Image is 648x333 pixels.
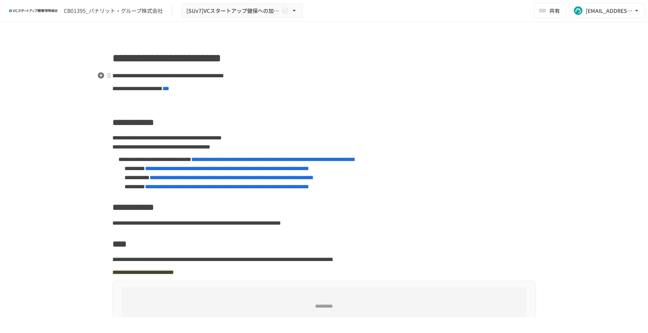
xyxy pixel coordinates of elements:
[64,7,163,15] div: CB01395_パナリット・グループ株式会社
[181,3,303,18] button: [SUv7]VCスタートアップ健保への加入申請手続き
[586,6,633,16] div: [EMAIL_ADDRESS][DOMAIN_NAME]
[569,3,645,18] button: [EMAIL_ADDRESS][DOMAIN_NAME]
[186,6,280,16] span: [SUv7]VCスタートアップ健保への加入申請手続き
[534,3,566,18] button: 共有
[549,6,560,15] span: 共有
[9,5,58,17] img: ZDfHsVrhrXUoWEWGWYf8C4Fv4dEjYTEDCNvmL73B7ox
